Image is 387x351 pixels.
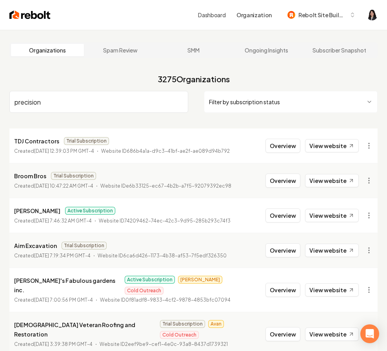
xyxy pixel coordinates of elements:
button: Overview [265,243,300,257]
p: Created [14,147,94,155]
img: Rebolt Site Builder [287,11,295,19]
a: View website [305,174,359,187]
a: Organizations [11,44,84,56]
p: [PERSON_NAME] [14,206,60,215]
a: View website [305,244,359,257]
img: Haley Paramoure [367,9,378,20]
p: Website ID 2eef9be9-cef1-4e0c-93a8-8437d1739321 [100,340,228,348]
a: View website [305,283,359,297]
button: Overview [265,139,300,153]
button: Overview [265,208,300,223]
p: Website ID 686b4a1a-d9c3-41bf-ae2f-ae089d94b792 [101,147,230,155]
p: Created [14,252,91,260]
span: Trial Subscription [64,137,109,145]
button: Overview [265,283,300,297]
input: Search by name or ID [9,91,188,113]
p: TDJ Contractors [14,136,59,146]
span: Avan [208,320,224,328]
span: Cold Outreach [125,287,164,295]
p: Website ID 6ca6d426-1173-4b38-af53-7f5edf326350 [98,252,227,260]
time: [DATE] 3:39:38 PM GMT-4 [34,341,93,347]
a: Ongoing Insights [230,44,303,56]
button: Organization [232,8,276,22]
a: View website [305,209,359,222]
p: Website ID 0f81adf8-9833-4cf2-9878-4853bfc07094 [100,296,231,304]
span: [PERSON_NAME] [178,276,222,284]
p: Created [14,296,93,304]
p: Broom Bros [14,171,46,181]
span: Trial Subscription [160,320,205,328]
p: [PERSON_NAME]'s Fabulous gardens inc. [14,276,120,295]
p: Created [14,182,93,190]
p: Created [14,217,92,225]
span: Cold Outreach [160,331,199,339]
div: Open Intercom Messenger [360,324,379,343]
a: SMM [157,44,230,56]
a: Dashboard [198,11,225,19]
button: Overview [265,327,300,341]
p: Aim Excavation [14,241,57,250]
a: Subscriber Snapshot [303,44,376,56]
p: [DEMOGRAPHIC_DATA] Veteran Roofing and Restoration [14,320,155,339]
a: View website [305,327,359,341]
time: [DATE] 7:19:34 PM GMT-4 [34,253,91,259]
span: Trial Subscription [62,242,107,250]
img: Rebolt Logo [9,9,51,20]
a: Spam Review [84,44,157,56]
span: Trial Subscription [51,172,96,180]
a: View website [305,139,359,152]
time: [DATE] 7:00:56 PM GMT-4 [34,297,93,303]
button: Open user button [367,9,378,20]
time: [DATE] 7:46:32 AM GMT-4 [34,218,92,224]
p: Created [14,340,93,348]
span: Active Subscription [125,276,175,284]
button: Overview [265,174,300,188]
span: Rebolt Site Builder [298,11,346,19]
span: Active Subscription [65,207,115,215]
p: Website ID 74209462-74ec-42c3-9d95-285b293c74f3 [99,217,231,225]
time: [DATE] 10:47:22 AM GMT-4 [34,183,93,189]
a: 3275Organizations [158,74,230,85]
time: [DATE] 12:39:03 PM GMT-4 [34,148,94,154]
p: Website ID e6b33125-ec67-4b2b-a7f5-92079392ec98 [100,182,231,190]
